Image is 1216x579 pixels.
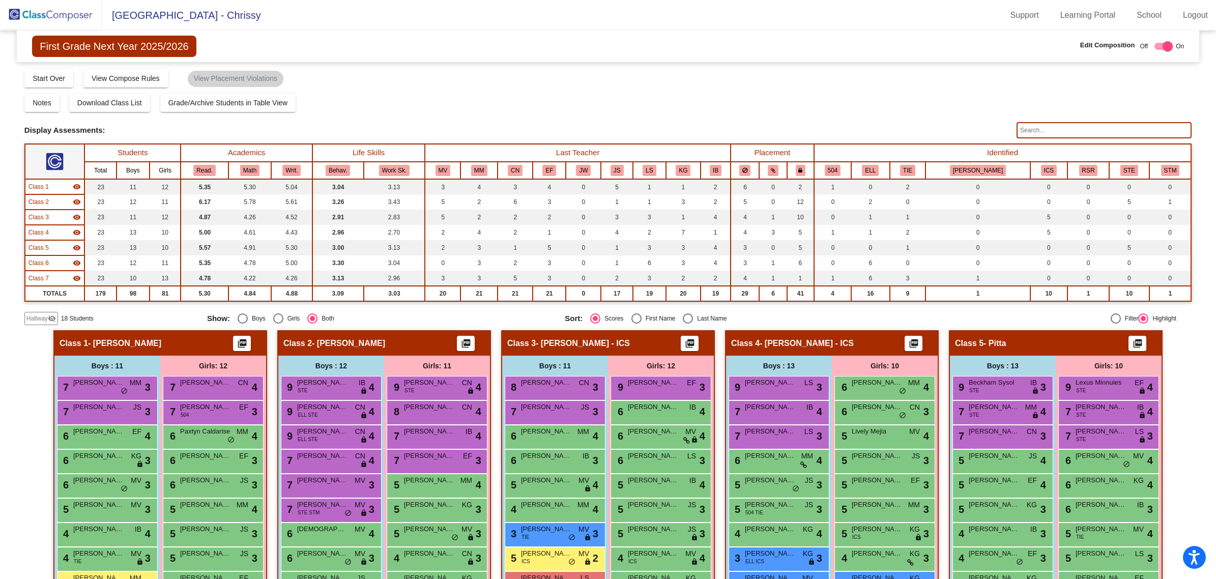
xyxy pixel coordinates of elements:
[814,210,851,225] td: 0
[425,255,460,271] td: 0
[181,255,228,271] td: 5.35
[1030,271,1067,286] td: 0
[683,338,696,353] mat-icon: picture_as_pdf
[73,274,81,282] mat-icon: visibility
[236,338,248,353] mat-icon: picture_as_pdf
[731,162,759,179] th: Keep away students
[498,255,533,271] td: 2
[117,240,150,255] td: 13
[508,165,523,176] button: CN
[1030,210,1067,225] td: 5
[1149,194,1191,210] td: 1
[498,271,533,286] td: 5
[533,225,566,240] td: 1
[1067,194,1109,210] td: 0
[1067,162,1109,179] th: Resource Room
[312,225,364,240] td: 2.96
[759,162,787,179] th: Keep with students
[84,194,117,210] td: 23
[1041,165,1057,176] button: ICS
[28,258,49,268] span: Class 6
[73,228,81,237] mat-icon: visibility
[701,240,731,255] td: 4
[228,271,271,286] td: 4.22
[666,179,701,194] td: 1
[168,99,288,107] span: Grade/Archive Students in Table View
[364,210,425,225] td: 2.83
[925,179,1030,194] td: 0
[1109,225,1149,240] td: 0
[193,165,216,176] button: Read.
[1067,240,1109,255] td: 0
[25,255,85,271] td: Hidden teacher - Rutkowski
[24,69,73,88] button: Start Over
[364,271,425,286] td: 2.96
[117,225,150,240] td: 13
[28,274,49,283] span: Class 7
[28,197,49,207] span: Class 2
[890,162,926,179] th: Title I ELA
[425,210,460,225] td: 5
[73,183,81,191] mat-icon: visibility
[25,194,85,210] td: Hidden teacher - Cucinello
[425,179,460,194] td: 3
[787,210,814,225] td: 10
[84,179,117,194] td: 23
[117,271,150,286] td: 10
[666,194,701,210] td: 3
[181,179,228,194] td: 5.35
[566,179,601,194] td: 0
[814,144,1191,162] th: Identified
[731,240,759,255] td: 3
[814,271,851,286] td: 1
[851,271,889,286] td: 6
[1149,225,1191,240] td: 0
[566,240,601,255] td: 0
[282,165,301,176] button: Writ.
[84,144,181,162] th: Students
[228,240,271,255] td: 4.91
[731,194,759,210] td: 5
[83,69,168,88] button: View Compose Rules
[601,162,633,179] th: Jordan Sona
[326,165,350,176] button: Behav.
[601,255,633,271] td: 1
[181,240,228,255] td: 5.57
[566,210,601,225] td: 0
[542,165,556,176] button: EF
[271,210,312,225] td: 4.52
[566,225,601,240] td: 0
[701,255,731,271] td: 4
[312,240,364,255] td: 3.00
[1149,240,1191,255] td: 0
[601,210,633,225] td: 3
[150,255,181,271] td: 11
[460,210,498,225] td: 2
[533,210,566,225] td: 2
[364,240,425,255] td: 3.13
[181,210,228,225] td: 4.87
[117,162,150,179] th: Boys
[1109,194,1149,210] td: 5
[814,255,851,271] td: 0
[102,7,261,23] span: [GEOGRAPHIC_DATA] - Chrissy
[25,210,85,225] td: Hidden teacher - Maloney - ICS
[1109,162,1149,179] th: Step ELA
[566,162,601,179] th: Jaclyn Wille
[925,225,1030,240] td: 0
[77,99,142,107] span: Download Class List
[1030,225,1067,240] td: 5
[1140,42,1148,51] span: Off
[498,210,533,225] td: 2
[1030,240,1067,255] td: 0
[566,194,601,210] td: 0
[498,240,533,255] td: 1
[312,144,425,162] th: Life Skills
[890,179,926,194] td: 2
[150,194,181,210] td: 11
[814,194,851,210] td: 0
[787,271,814,286] td: 1
[28,243,49,252] span: Class 5
[731,179,759,194] td: 6
[1067,210,1109,225] td: 0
